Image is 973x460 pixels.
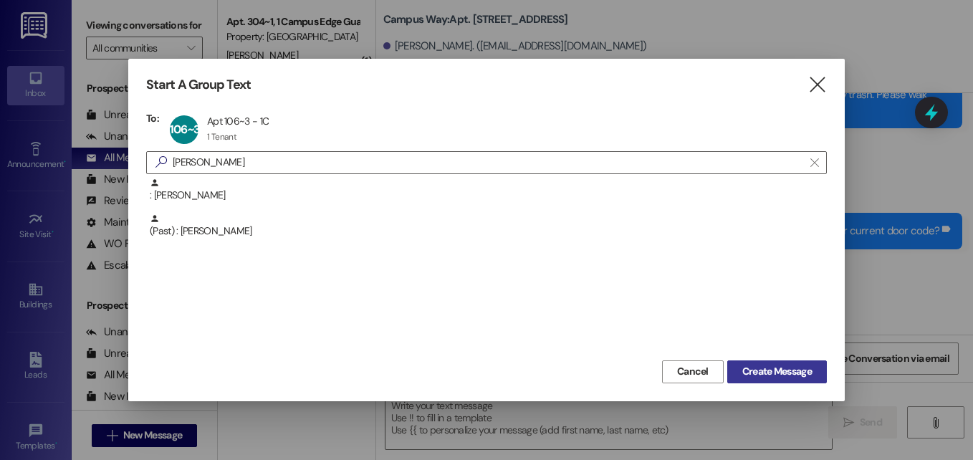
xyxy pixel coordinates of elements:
[803,152,826,173] button: Clear text
[150,155,173,170] i: 
[662,360,724,383] button: Cancel
[677,364,709,379] span: Cancel
[150,178,827,203] div: : [PERSON_NAME]
[810,157,818,168] i: 
[727,360,827,383] button: Create Message
[742,364,812,379] span: Create Message
[173,153,803,173] input: Search for any contact or apartment
[207,115,269,128] div: Apt 106~3 - 1C
[146,77,251,93] h3: Start A Group Text
[146,112,159,125] h3: To:
[150,214,827,239] div: (Past) : [PERSON_NAME]
[170,122,200,137] span: 106~3
[146,214,827,249] div: (Past) : [PERSON_NAME]
[146,178,827,214] div: : [PERSON_NAME]
[207,131,236,143] div: 1 Tenant
[807,77,827,92] i: 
